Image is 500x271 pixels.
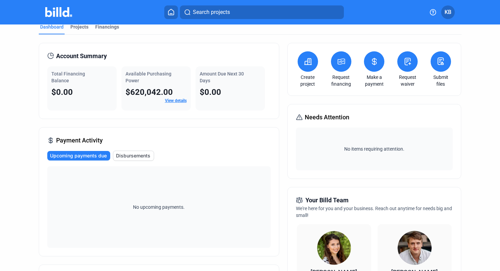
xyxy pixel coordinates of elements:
span: $620,042.00 [126,87,173,97]
img: Territory Manager [398,231,432,265]
span: No items requiring attention. [299,146,450,152]
a: Create project [296,74,320,87]
button: KB [441,5,455,19]
img: Billd Company Logo [45,7,72,17]
button: Disbursements [113,151,154,161]
span: KB [445,8,451,16]
div: Projects [70,23,88,30]
div: Dashboard [40,23,64,30]
span: Amount Due Next 30 Days [200,71,244,83]
div: Financings [95,23,119,30]
span: $0.00 [51,87,73,97]
button: Upcoming payments due [47,151,110,160]
a: Request waiver [396,74,419,87]
a: Request financing [329,74,353,87]
span: Total Financing Balance [51,71,85,83]
span: Search projects [193,8,230,16]
span: Needs Attention [305,113,349,122]
span: Payment Activity [56,136,103,145]
a: View details [165,98,187,103]
a: Submit files [429,74,453,87]
span: No upcoming payments. [129,204,189,210]
span: Upcoming payments due [50,152,107,159]
span: Available Purchasing Power [126,71,171,83]
button: Search projects [180,5,344,19]
span: $0.00 [200,87,221,97]
span: We're here for you and your business. Reach out anytime for needs big and small! [296,206,452,218]
span: Your Billd Team [305,196,349,205]
span: Account Summary [56,51,107,61]
a: Make a payment [362,74,386,87]
img: Relationship Manager [317,231,351,265]
span: Disbursements [116,152,150,159]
